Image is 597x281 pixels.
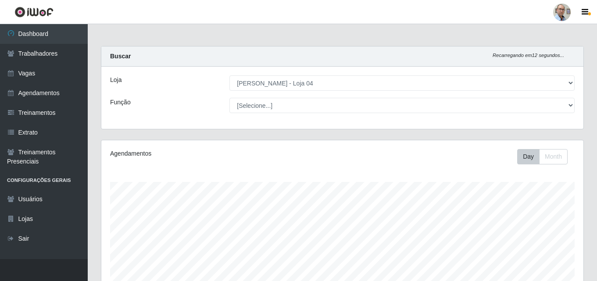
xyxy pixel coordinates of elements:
[539,149,568,164] button: Month
[493,53,564,58] i: Recarregando em 12 segundos...
[110,53,131,60] strong: Buscar
[517,149,568,164] div: First group
[517,149,575,164] div: Toolbar with button groups
[110,98,131,107] label: Função
[517,149,540,164] button: Day
[14,7,54,18] img: CoreUI Logo
[110,149,296,158] div: Agendamentos
[110,75,122,85] label: Loja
